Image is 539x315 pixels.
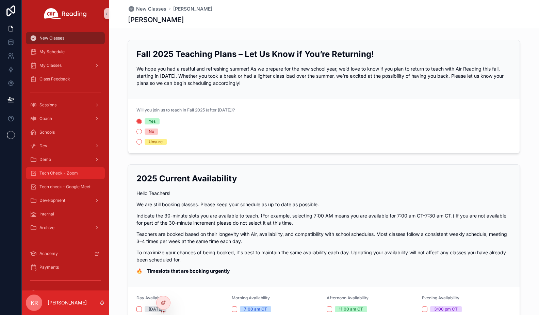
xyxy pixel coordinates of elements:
a: Tech check - Google Meet [26,181,105,193]
a: Tech Check - Zoom [26,167,105,179]
span: Payments [39,265,59,270]
span: KR [31,299,38,307]
a: Sessions [26,99,105,111]
strong: Timeslots that are booking urgently [147,268,230,274]
span: Dev [39,143,47,149]
a: Academy [26,247,105,260]
span: Class Feedback [39,76,70,82]
h2: Fall 2025 Teaching Plans – Let Us Know if You’re Returning! [136,48,511,60]
h2: 2025 Current Availability [136,173,511,184]
div: 3:00 pm CT [434,306,458,312]
div: 11:00 am CT [339,306,363,312]
p: Teachers are booked based on their longevity with Air, availability, and compatibility with schoo... [136,230,511,245]
span: Development [39,198,65,203]
a: Class Feedback [26,73,105,85]
div: Unsure [149,139,163,145]
span: Archive [39,225,54,230]
span: New Classes [136,5,166,12]
span: Tech check - Google Meet [39,184,91,190]
span: Schools [39,130,55,135]
h1: [PERSON_NAME] [128,15,184,25]
a: New Classes [26,32,105,44]
p: We hope you had a restful and refreshing summer! As we prepare for the new school year, we’d love... [136,65,511,87]
div: No [149,129,154,135]
a: [PERSON_NAME] [173,5,212,12]
span: Sessions [39,102,56,108]
img: App logo [44,8,87,19]
a: Development [26,194,105,207]
span: Demo [39,157,51,162]
a: New Classes [128,5,166,12]
p: Indicate the 30-minute slots you are available to teach. (For example, selecting 7:00 AM means yo... [136,212,511,226]
p: Hello Teachers! [136,190,511,197]
span: My Classes [39,63,62,68]
span: Evening Availability [422,295,459,300]
span: Coach [39,116,52,121]
div: scrollable content [22,27,109,290]
p: To maximize your chances of being booked, it's best to maintain the same availability each day. U... [136,249,511,263]
a: My Classes [26,59,105,72]
span: Afternoon Availability [327,295,369,300]
a: Demo [26,153,105,166]
p: 🔥 = [136,267,511,274]
div: 7:00 am CT [244,306,267,312]
a: Archive [26,222,105,234]
span: Morning Availability [232,295,270,300]
div: Yes [149,118,156,124]
a: Payments [26,261,105,273]
p: [PERSON_NAME] [48,299,87,306]
span: Tech Check - Zoom [39,170,78,176]
a: Internal [26,208,105,220]
p: We are still booking classes. Please keep your schedule as up to date as possible. [136,201,511,208]
span: New Classes [39,35,64,41]
a: Dev [26,140,105,152]
div: [DATE] [149,306,162,312]
span: Day Availability [136,295,166,300]
a: Schools [26,126,105,138]
span: Will you join us to teach in Fall 2025 (after [DATE])? [136,107,235,112]
a: Coach [26,112,105,125]
a: My Schedule [26,46,105,58]
span: My Schedule [39,49,65,55]
span: Internal [39,211,54,217]
span: Academy [39,251,58,256]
